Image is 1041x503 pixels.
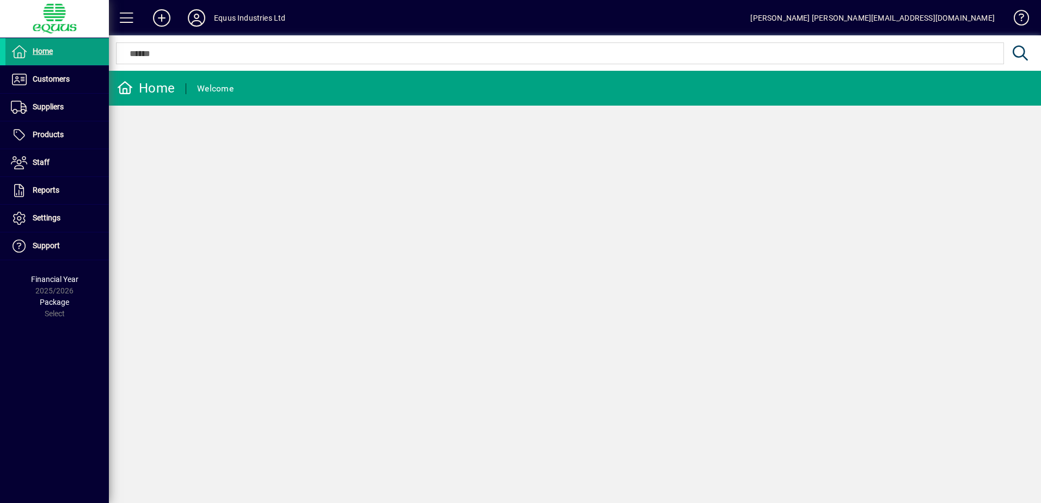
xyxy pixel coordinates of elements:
span: Reports [33,186,59,194]
span: Home [33,47,53,56]
span: Customers [33,75,70,83]
a: Settings [5,205,109,232]
div: Home [117,79,175,97]
a: Staff [5,149,109,176]
span: Suppliers [33,102,64,111]
div: Equus Industries Ltd [214,9,286,27]
a: Suppliers [5,94,109,121]
a: Reports [5,177,109,204]
span: Support [33,241,60,250]
button: Add [144,8,179,28]
a: Support [5,232,109,260]
span: Products [33,130,64,139]
a: Customers [5,66,109,93]
div: Welcome [197,80,234,97]
div: [PERSON_NAME] [PERSON_NAME][EMAIL_ADDRESS][DOMAIN_NAME] [750,9,995,27]
span: Staff [33,158,50,167]
span: Settings [33,213,60,222]
a: Knowledge Base [1006,2,1027,38]
span: Package [40,298,69,306]
button: Profile [179,8,214,28]
a: Products [5,121,109,149]
span: Financial Year [31,275,78,284]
